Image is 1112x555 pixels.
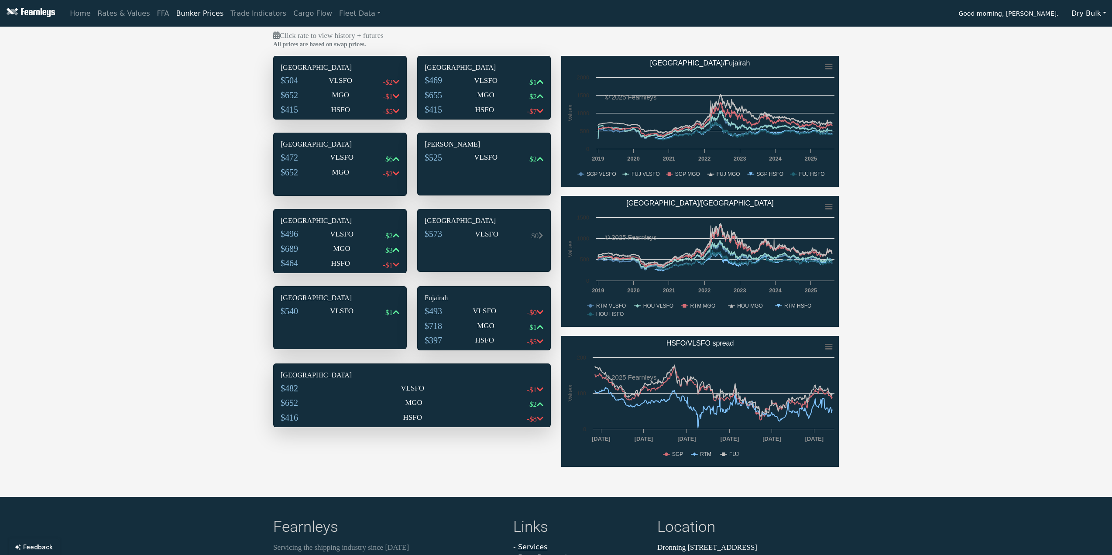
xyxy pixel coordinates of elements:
[605,233,657,241] text: © 2025 Fearnleys
[477,320,494,332] p: MGO
[385,232,393,240] span: $2
[273,518,503,538] h4: Fearnleys
[336,5,384,22] a: Fleet Data
[94,5,154,22] a: Rates & Values
[698,287,710,294] text: 2022
[172,5,227,22] a: Bunker Prices
[675,171,700,177] text: SGP MGO
[561,336,839,467] svg: HSFO/VLSFO spread
[281,306,298,316] span: $540
[273,542,503,553] p: Servicing the shipping industry since [DATE]
[577,214,589,221] text: 1500
[385,246,393,254] span: $3
[577,92,589,99] text: 1500
[331,104,350,116] p: HSFO
[281,216,399,225] h6: [GEOGRAPHIC_DATA]
[567,240,573,257] text: Values
[737,303,763,309] text: HOU MGO
[281,75,298,85] span: $504
[475,229,498,240] p: VLSFO
[805,155,817,162] text: 2025
[281,105,298,114] span: $415
[330,152,354,163] p: VLSFO
[596,303,626,309] text: RTM VLSFO
[586,277,589,284] text: 0
[586,146,589,152] text: 0
[405,397,422,408] p: MGO
[592,287,604,294] text: 2019
[583,426,586,432] text: 0
[657,542,839,553] p: Dronning [STREET_ADDRESS]
[756,171,783,177] text: SGP HSFO
[281,258,298,268] span: $464
[605,93,657,101] text: © 2025 Fearnleys
[784,303,811,309] text: RTM HSFO
[577,235,589,242] text: 1000
[329,75,352,86] p: VLSFO
[281,371,543,379] h6: [GEOGRAPHIC_DATA]
[587,171,616,177] text: SGP VLSFO
[425,336,442,345] span: $397
[281,398,298,408] span: $652
[596,311,624,317] text: HOU HSFO
[531,232,539,240] span: $0
[626,199,774,207] text: [GEOGRAPHIC_DATA]/[GEOGRAPHIC_DATA]
[281,90,298,100] span: $652
[331,258,350,269] p: HSFO
[663,287,675,294] text: 2021
[425,321,442,331] span: $718
[666,339,734,347] text: HSFO/VLSFO spread
[561,196,839,327] svg: Rotterdam/Houston
[1066,5,1112,22] button: Dry Bulk
[577,74,589,81] text: 2000
[592,155,604,162] text: 2019
[721,435,739,442] text: [DATE]
[734,155,746,162] text: 2023
[592,435,610,442] text: [DATE]
[717,171,740,177] text: FUJ MGO
[281,294,399,302] h6: [GEOGRAPHIC_DATA]
[577,354,586,361] text: 200
[474,152,498,163] p: VLSFO
[227,5,290,22] a: Trade Indicators
[290,5,336,22] a: Cargo Flow
[529,78,537,86] span: $1
[425,216,543,225] h6: [GEOGRAPHIC_DATA]
[700,451,711,457] text: RTM
[273,30,839,41] p: Click rate to view history + futures
[729,451,739,457] text: FUJ
[330,229,354,240] p: VLSFO
[273,363,551,428] div: [GEOGRAPHIC_DATA]$482VLSFO-$1$652MGO$2$416HSFO-$8
[281,229,298,239] span: $496
[657,518,839,538] h4: Location
[4,8,55,19] img: Fearnleys Logo
[677,435,696,442] text: [DATE]
[799,171,825,177] text: FUJ HSFO
[958,7,1058,22] span: Good morning, [PERSON_NAME].
[475,335,494,346] p: HSFO
[273,286,407,349] div: [GEOGRAPHIC_DATA]$540VLSFO$1
[425,229,442,239] span: $573
[403,412,422,423] p: HSFO
[605,373,657,381] text: © 2025 Fearnleys
[417,133,551,195] div: [PERSON_NAME]$525VLSFO$2
[281,63,399,72] h6: [GEOGRAPHIC_DATA]
[627,155,639,162] text: 2020
[475,104,494,116] p: HSFO
[627,287,639,294] text: 2020
[769,287,782,294] text: 2024
[672,451,683,457] text: SGP
[385,155,393,163] span: $6
[425,153,442,162] span: $525
[333,243,350,254] p: MGO
[577,110,589,116] text: 1000
[650,59,750,67] text: [GEOGRAPHIC_DATA]/Fujairah
[513,518,647,538] h4: Links
[518,543,547,551] a: Services
[769,155,782,162] text: 2024
[332,167,349,178] p: MGO
[425,75,442,85] span: $469
[281,384,298,393] span: $482
[577,390,586,397] text: 100
[425,140,543,148] h6: [PERSON_NAME]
